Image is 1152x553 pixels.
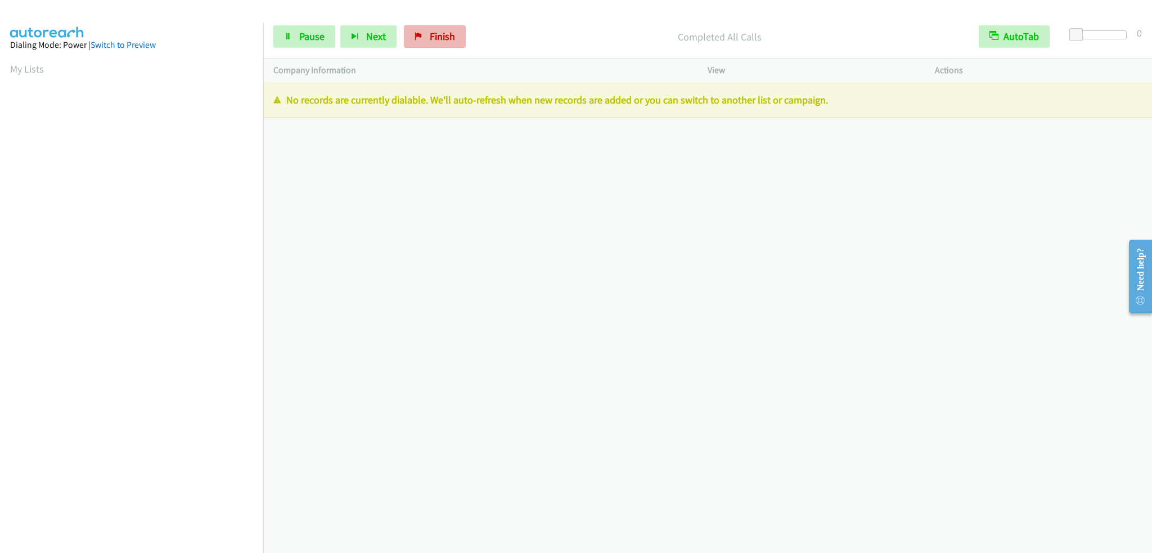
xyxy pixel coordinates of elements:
[1137,25,1142,41] div: 0
[91,39,156,50] a: Switch to Preview
[366,30,386,43] span: Next
[10,62,44,75] a: My Lists
[404,25,466,48] a: Finish
[1120,232,1152,321] iframe: Resource Center
[708,64,915,77] p: View
[273,25,335,48] a: Pause
[340,25,397,48] button: Next
[430,30,455,43] span: Finish
[481,29,958,44] p: Completed All Calls
[273,64,687,77] p: Company Information
[10,38,253,52] div: Dialing Mode: Power |
[979,25,1050,48] button: AutoTab
[299,30,325,43] span: Pause
[273,92,1142,107] p: No records are currently dialable. We'll auto-refresh when new records are added or you can switc...
[935,64,1142,77] p: Actions
[1075,30,1127,39] div: Delay between calls (in seconds)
